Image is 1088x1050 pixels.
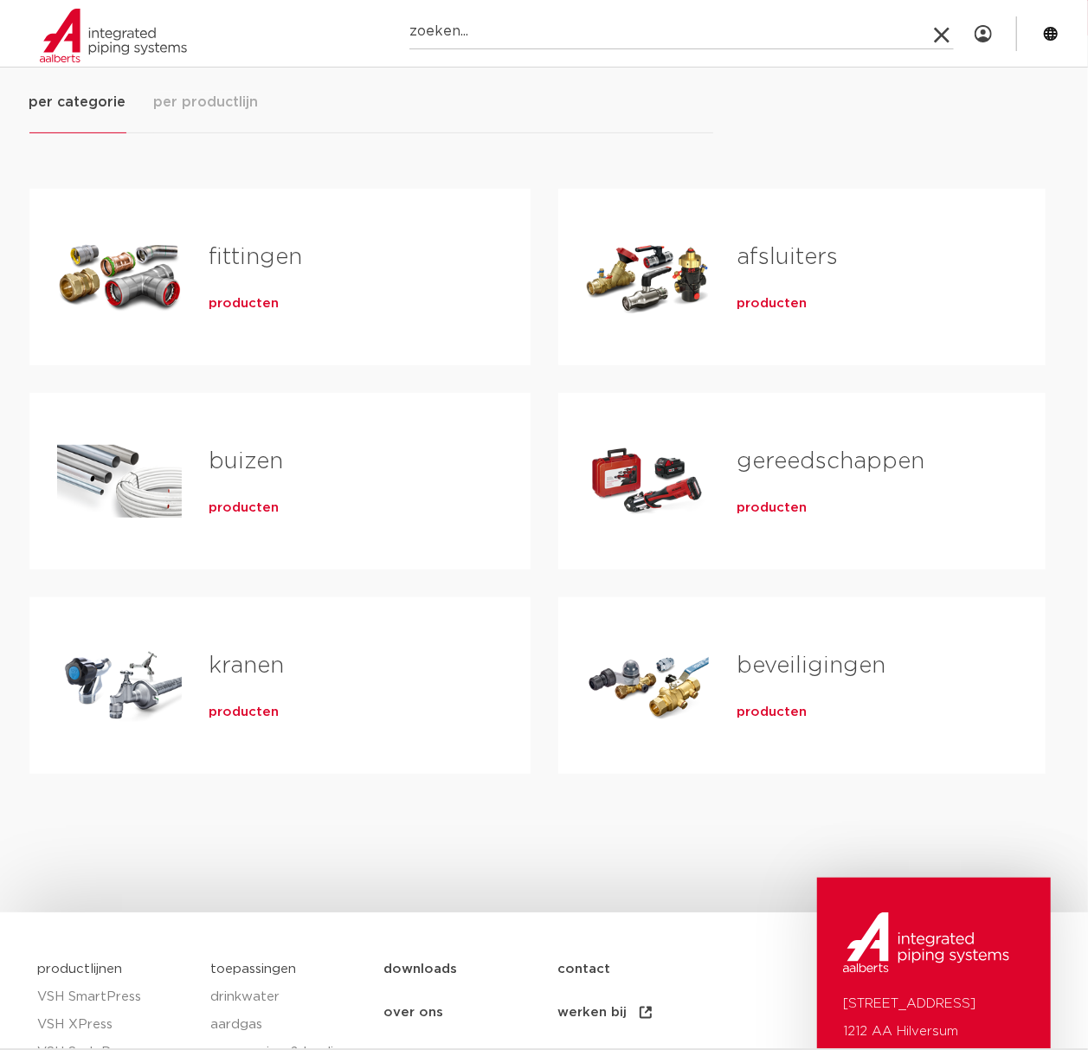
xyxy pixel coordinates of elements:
[154,92,259,113] span: per productlijn
[383,948,557,991] a: downloads
[38,983,194,1011] a: VSH SmartPress
[38,963,123,976] a: productlijnen
[210,963,296,976] a: toepassingen
[737,246,838,268] a: afsluiters
[209,654,285,677] a: kranen
[210,983,366,1011] a: drinkwater
[737,704,807,721] a: producten
[409,15,954,49] input: zoeken...
[38,1011,194,1039] a: VSH XPress
[29,91,1059,802] div: Tabs. Open items met enter of spatie, sluit af met escape en navigeer met de pijltoetsen.
[737,499,807,517] a: producten
[557,991,731,1034] a: werken bij
[209,450,284,473] a: buizen
[209,295,280,312] a: producten
[383,991,557,1034] a: over ons
[209,246,303,268] a: fittingen
[557,948,731,991] a: contact
[737,654,885,677] a: beveiligingen
[209,704,280,721] a: producten
[737,450,924,473] a: gereedschappen
[29,92,126,113] span: per categorie
[209,499,280,517] a: producten
[737,295,807,312] a: producten
[210,1011,366,1039] a: aardgas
